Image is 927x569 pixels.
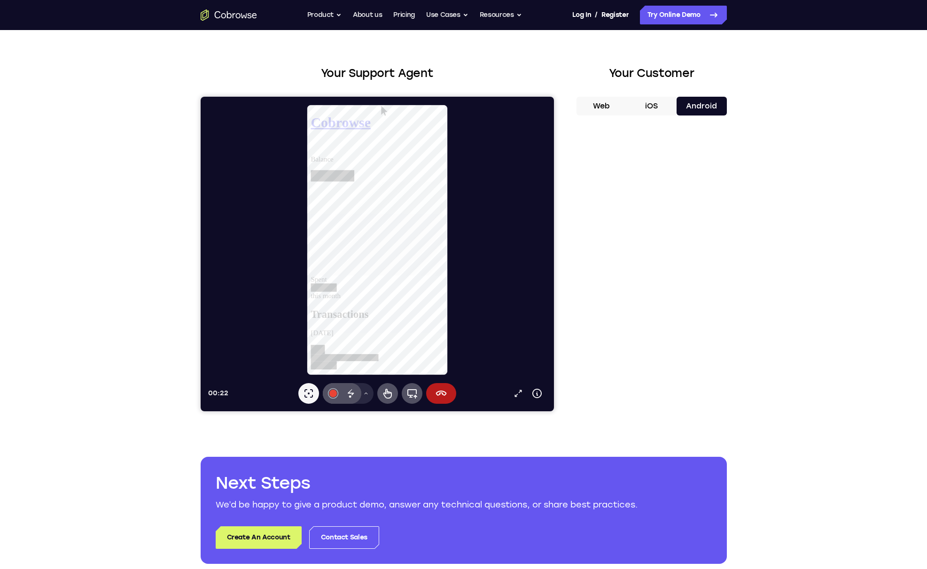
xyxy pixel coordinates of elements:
button: Use Cases [426,6,468,24]
button: Remote control [177,286,197,307]
a: Contact Sales [309,526,379,549]
span: / [595,9,598,21]
a: Popout [308,287,327,306]
a: Try Online Demo [640,6,727,24]
button: Annotations color [122,286,143,307]
h2: Your Customer [576,65,727,82]
button: Disappearing ink [140,286,161,307]
button: Android [677,97,727,115]
a: About us [353,6,382,24]
button: Product [307,6,342,24]
a: Go to the home page [201,9,257,21]
a: Pricing [393,6,415,24]
button: Full device [201,286,222,307]
button: Laser pointer [98,286,118,307]
h2: Next Steps [216,472,712,494]
a: Register [601,6,629,24]
button: Resources [480,6,522,24]
button: Web [576,97,627,115]
a: Log In [572,6,591,24]
button: iOS [626,97,677,115]
p: We’d be happy to give a product demo, answer any technical questions, or share best practices. [216,498,712,511]
a: Create An Account [216,526,302,549]
button: Drawing tools menu [158,286,173,307]
button: End session [226,286,256,307]
h2: Your Support Agent [201,65,554,82]
button: Device info [327,287,346,306]
iframe: Agent [201,97,554,411]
